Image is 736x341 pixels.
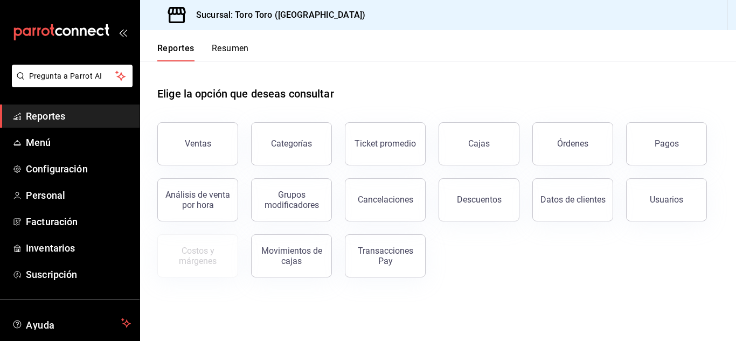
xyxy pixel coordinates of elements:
div: Transacciones Pay [352,246,419,266]
div: Grupos modificadores [258,190,325,210]
div: Costos y márgenes [164,246,231,266]
button: Grupos modificadores [251,178,332,221]
button: Datos de clientes [532,178,613,221]
button: Usuarios [626,178,707,221]
span: Menú [26,135,131,150]
div: Órdenes [557,138,588,149]
button: Resumen [212,43,249,61]
span: Suscripción [26,267,131,282]
span: Reportes [26,109,131,123]
div: Análisis de venta por hora [164,190,231,210]
button: Categorías [251,122,332,165]
div: Pagos [655,138,679,149]
button: Cajas [439,122,519,165]
h1: Elige la opción que deseas consultar [157,86,334,102]
span: Ayuda [26,317,117,330]
span: Inventarios [26,241,131,255]
div: Ticket promedio [355,138,416,149]
button: Transacciones Pay [345,234,426,277]
button: Pregunta a Parrot AI [12,65,133,87]
button: Cancelaciones [345,178,426,221]
button: Descuentos [439,178,519,221]
div: Categorías [271,138,312,149]
button: Pagos [626,122,707,165]
button: open_drawer_menu [119,28,127,37]
span: Facturación [26,214,131,229]
div: Movimientos de cajas [258,246,325,266]
button: Ticket promedio [345,122,426,165]
button: Análisis de venta por hora [157,178,238,221]
div: Cancelaciones [358,194,413,205]
button: Movimientos de cajas [251,234,332,277]
div: Usuarios [650,194,683,205]
div: Ventas [185,138,211,149]
div: navigation tabs [157,43,249,61]
span: Personal [26,188,131,203]
div: Descuentos [457,194,502,205]
span: Pregunta a Parrot AI [29,71,116,82]
div: Datos de clientes [540,194,606,205]
span: Configuración [26,162,131,176]
a: Pregunta a Parrot AI [8,78,133,89]
button: Ventas [157,122,238,165]
button: Contrata inventarios para ver este reporte [157,234,238,277]
button: Reportes [157,43,195,61]
h3: Sucursal: Toro Toro ([GEOGRAPHIC_DATA]) [188,9,365,22]
button: Órdenes [532,122,613,165]
div: Cajas [468,138,490,149]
